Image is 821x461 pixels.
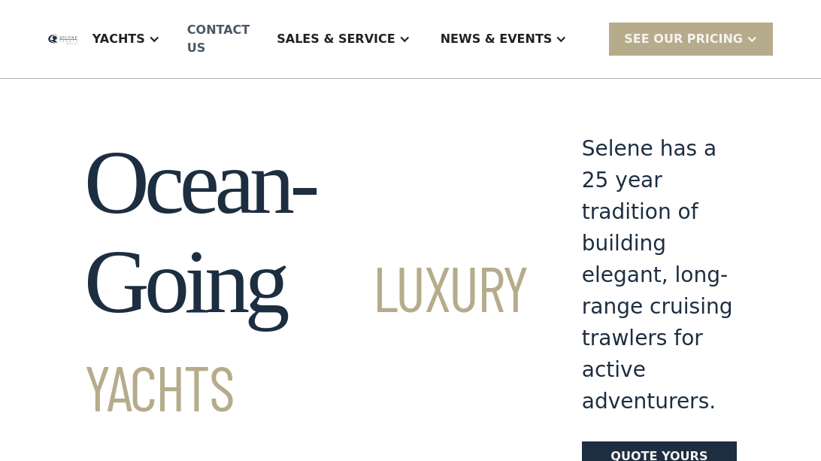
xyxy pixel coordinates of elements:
div: Contact US [187,21,250,57]
div: Selene has a 25 year tradition of building elegant, long-range cruising trawlers for active adven... [582,133,737,417]
div: Sales & Service [262,9,425,69]
div: Sales & Service [277,30,395,48]
div: SEE Our Pricing [609,23,773,55]
span: Luxury Yachts [84,249,528,424]
h1: Ocean-Going [84,133,528,431]
div: Yachts [77,9,175,69]
div: News & EVENTS [441,30,553,48]
div: SEE Our Pricing [624,30,743,48]
div: Yachts [92,30,145,48]
div: News & EVENTS [426,9,583,69]
img: logo [48,35,77,44]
